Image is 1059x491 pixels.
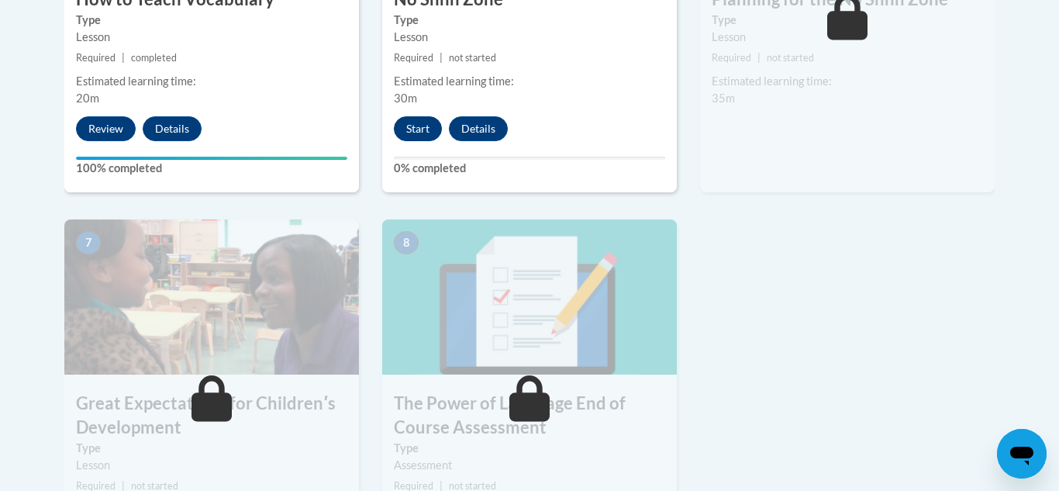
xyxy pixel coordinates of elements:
[394,440,665,457] label: Type
[712,29,983,46] div: Lesson
[76,440,347,457] label: Type
[131,52,177,64] span: completed
[394,29,665,46] div: Lesson
[64,392,359,440] h3: Great Expectations for Childrenʹs Development
[712,92,735,105] span: 35m
[122,52,125,64] span: |
[394,73,665,90] div: Estimated learning time:
[440,52,443,64] span: |
[997,429,1047,479] iframe: Button to launch messaging window
[143,116,202,141] button: Details
[76,12,347,29] label: Type
[76,157,347,160] div: Your progress
[394,116,442,141] button: Start
[394,231,419,254] span: 8
[76,231,101,254] span: 7
[76,160,347,177] label: 100% completed
[394,92,417,105] span: 30m
[76,52,116,64] span: Required
[394,52,433,64] span: Required
[76,92,99,105] span: 20m
[76,73,347,90] div: Estimated learning time:
[382,392,677,440] h3: The Power of Language End of Course Assessment
[449,52,496,64] span: not started
[64,220,359,375] img: Course Image
[76,457,347,474] div: Lesson
[449,116,508,141] button: Details
[767,52,814,64] span: not started
[712,52,751,64] span: Required
[394,457,665,474] div: Assessment
[712,73,983,90] div: Estimated learning time:
[757,52,761,64] span: |
[76,29,347,46] div: Lesson
[712,12,983,29] label: Type
[394,160,665,177] label: 0% completed
[382,220,677,375] img: Course Image
[76,116,136,141] button: Review
[394,12,665,29] label: Type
